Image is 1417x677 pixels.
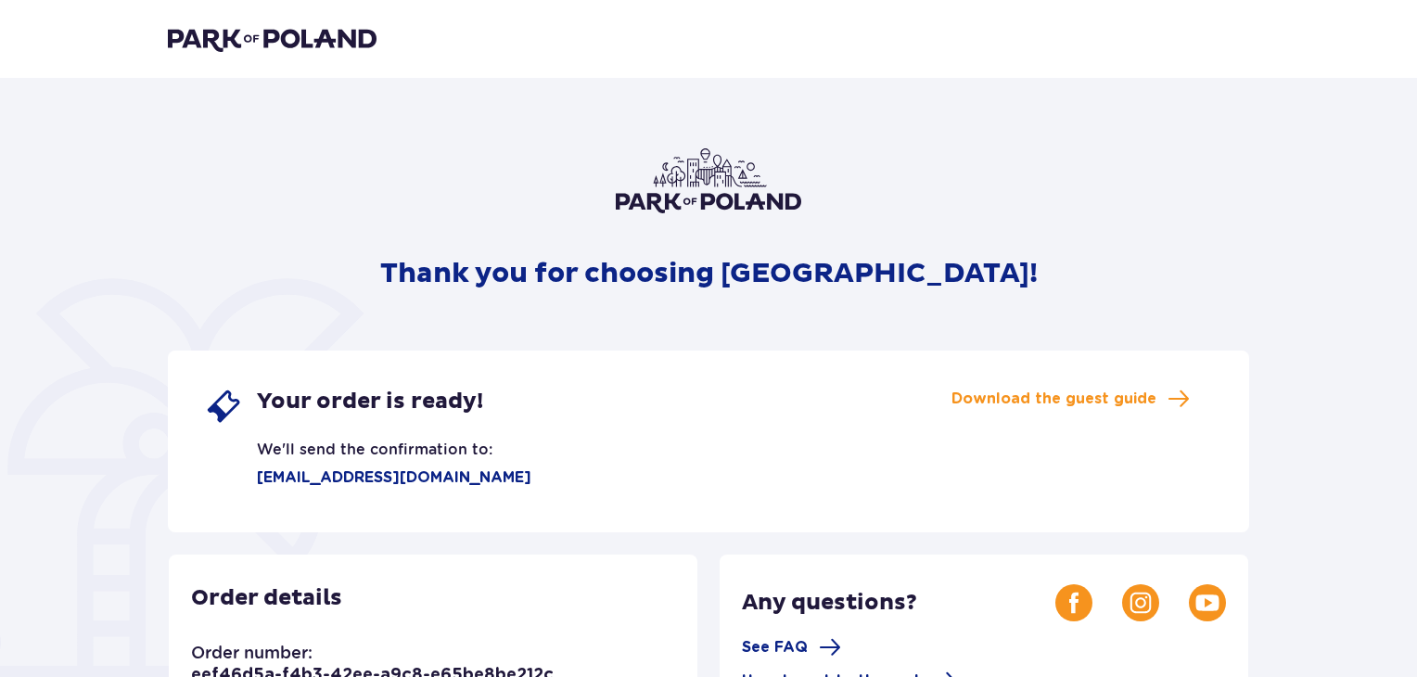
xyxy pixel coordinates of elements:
img: Instagram [1122,584,1159,621]
p: Order number: [191,642,313,664]
span: Your order is ready! [257,388,483,415]
p: [EMAIL_ADDRESS][DOMAIN_NAME] [205,467,531,488]
img: Park of Poland logo [168,26,377,52]
p: Order details [191,584,342,612]
span: Download the guest guide [951,389,1156,409]
p: We'll send the confirmation to: [205,425,492,460]
img: Facebook [1055,584,1092,621]
p: Any questions? [742,589,1055,617]
img: Youtube [1189,584,1226,621]
a: Download the guest guide [951,388,1190,410]
span: See FAQ [742,637,808,658]
img: Park of Poland logo [616,148,801,213]
p: Thank you for choosing [GEOGRAPHIC_DATA]! [380,256,1038,291]
a: See FAQ [742,636,841,658]
img: single ticket icon [205,388,242,425]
